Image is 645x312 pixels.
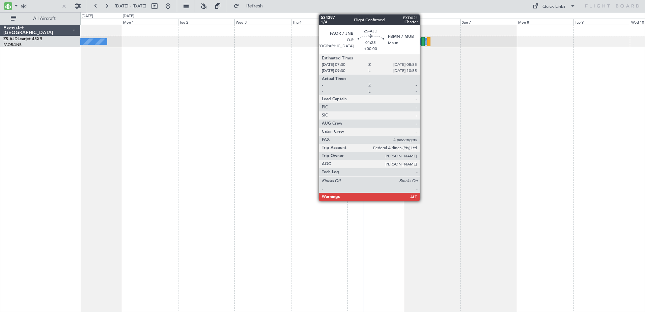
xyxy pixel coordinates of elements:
[460,19,517,25] div: Sun 7
[7,13,73,24] button: All Aircraft
[347,19,404,25] div: Fri 5
[517,19,573,25] div: Mon 8
[291,19,347,25] div: Thu 4
[234,19,291,25] div: Wed 3
[122,19,178,25] div: Mon 1
[21,1,59,11] input: A/C (Reg. or Type)
[3,37,18,41] span: ZS-AJD
[18,16,71,21] span: All Aircraft
[370,36,392,47] div: A/C Booked
[529,1,579,11] button: Quick Links
[115,3,146,9] span: [DATE] - [DATE]
[241,4,269,8] span: Refresh
[3,42,22,47] a: FAOR/JNB
[404,19,460,25] div: Sat 6
[338,36,359,47] div: A/C Booked
[123,14,134,19] div: [DATE]
[82,14,93,19] div: [DATE]
[542,3,565,10] div: Quick Links
[178,19,234,25] div: Tue 2
[3,37,42,41] a: ZS-AJDLearjet 45XR
[230,1,271,11] button: Refresh
[573,19,630,25] div: Tue 9
[65,19,121,25] div: Sun 31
